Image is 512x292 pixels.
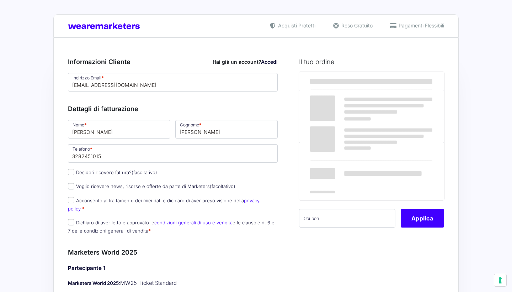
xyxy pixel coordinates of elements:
td: Marketers World 2025 - MW25 Ticket Standard [299,90,383,120]
th: Subtotale [299,120,383,142]
label: Voglio ricevere news, risorse e offerte da parte di Marketers [68,183,235,189]
button: Le tue preferenze relative al consenso per le tecnologie di tracciamento [494,274,506,286]
span: Reso Gratuito [340,22,373,29]
input: Voglio ricevere news, risorse e offerte da parte di Marketers(facoltativo) [68,183,74,189]
a: Accedi [261,59,278,65]
label: Dichiaro di aver letto e approvato le e le clausole n. 6 e 7 delle condizioni generali di vendita [68,220,274,234]
span: (facoltativo) [210,183,235,189]
input: Acconsento al trattamento dei miei dati e dichiaro di aver preso visione dellaprivacy policy [68,197,74,203]
span: Pagamenti Flessibili [397,22,444,29]
h4: Partecipante 1 [68,264,278,272]
input: Cognome * [175,120,278,139]
strong: Marketers World 2025: [68,280,120,286]
span: Acquisti Protetti [276,22,315,29]
label: Acconsento al trattamento dei miei dati e dichiaro di aver preso visione della [68,198,260,212]
input: Telefono * [68,144,278,163]
button: Applica [401,209,444,228]
input: Desideri ricevere fattura?(facoltativo) [68,169,74,175]
input: Dichiaro di aver letto e approvato lecondizioni generali di uso e venditae le clausole n. 6 e 7 d... [68,219,74,225]
h3: Dettagli di fatturazione [68,104,278,114]
input: Nome * [68,120,170,139]
h3: Marketers World 2025 [68,247,278,257]
th: Totale [299,142,383,200]
input: Coupon [299,209,395,228]
div: Hai già un account? [213,58,278,66]
h3: Il tuo ordine [299,57,444,67]
input: Indirizzo Email * [68,73,278,92]
p: MW25 Ticket Standard [68,279,278,287]
span: (facoltativo) [132,170,157,175]
a: condizioni generali di uso e vendita [154,220,233,225]
th: Prodotto [299,72,383,90]
th: Subtotale [382,72,444,90]
label: Desideri ricevere fattura? [68,170,157,175]
h3: Informazioni Cliente [68,57,278,67]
